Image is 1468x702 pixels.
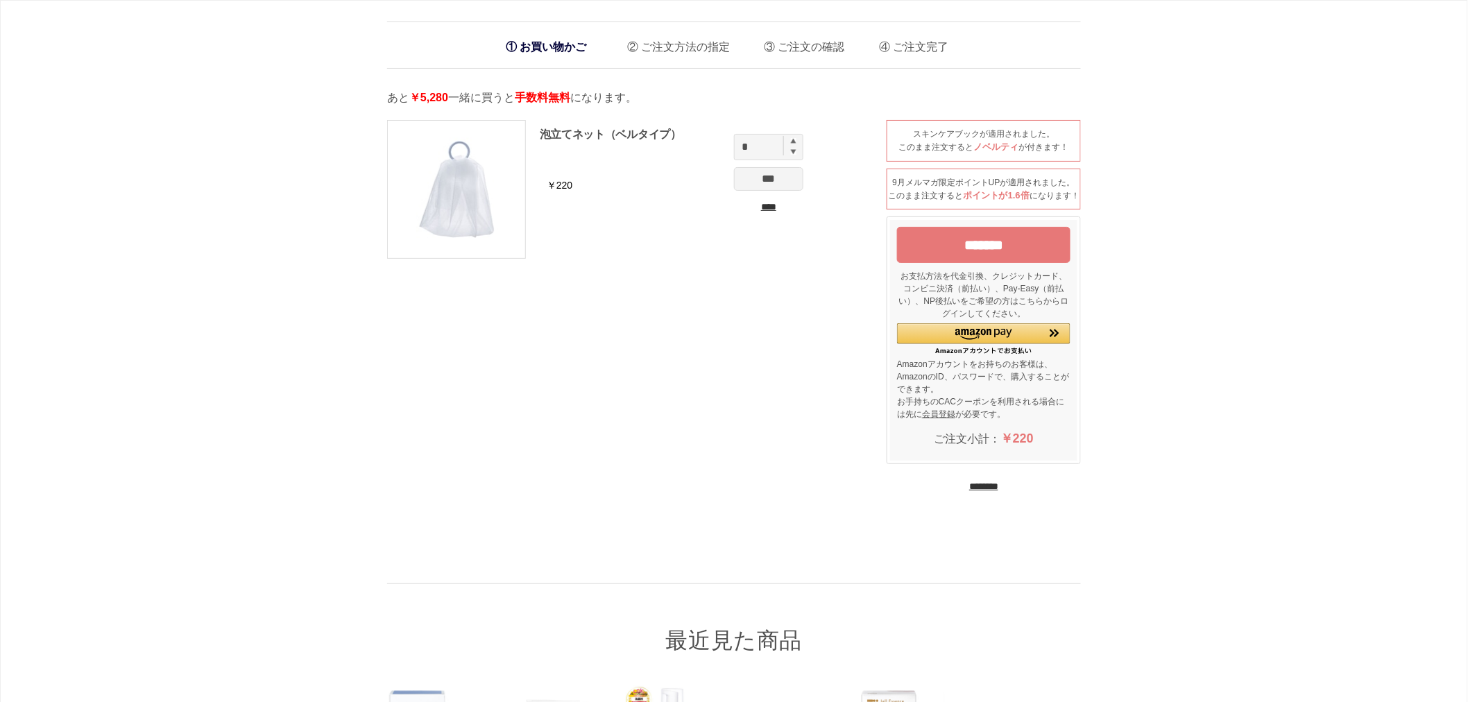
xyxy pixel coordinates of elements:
div: ご注文小計： [897,424,1070,454]
span: 手数料無料 [515,92,570,103]
span: ノベルティ [974,142,1019,152]
img: 泡立てネット（ベルタイプ） [394,127,519,252]
span: ￥5,280 [409,92,448,103]
li: ご注文方法の指定 [617,29,730,58]
span: ￥220 [1000,431,1034,445]
div: 最近見た商品 [387,583,1081,656]
img: spinminus.gif [791,148,796,155]
div: 9月メルマガ限定ポイントUPが適用されました。 このまま注文すると になります！ [887,169,1081,210]
p: あと 一緒に買うと になります。 [387,89,1081,106]
a: 会員登録 [922,409,955,419]
li: ご注文の確認 [754,29,845,58]
img: spinplus.gif [791,138,796,144]
li: お買い物かご [499,33,593,61]
div: スキンケアブックが適用されました。 このまま注文すると が付きます！ [887,120,1081,162]
div: Amazon Pay - Amazonアカウントをお使いください [897,323,1070,354]
li: ご注文完了 [869,29,948,58]
p: お支払方法を代金引換、クレジットカード、コンビニ決済（前払い）、Pay-Easy（前払い）、NP後払いをご希望の方はこちらからログインしてください。 [897,270,1070,320]
p: Amazonアカウントをお持ちのお客様は、AmazonのID、パスワードで、購入することができます。 お手持ちのCACクーポンを利用される場合には先に が必要です。 [897,358,1070,420]
a: 泡立てネット（ベルタイプ） [540,128,681,140]
span: ポイントが1.6倍 [963,190,1030,200]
